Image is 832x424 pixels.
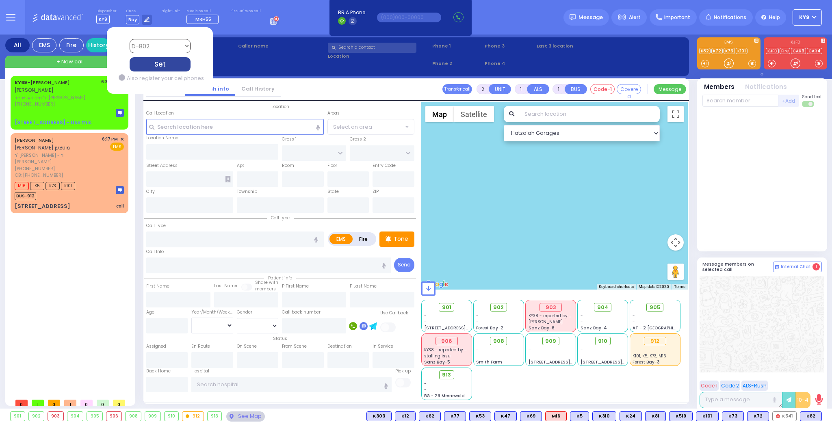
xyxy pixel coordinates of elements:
label: Destination [327,343,352,350]
div: K47 [494,411,517,421]
span: 908 [493,337,504,345]
span: ✕ [120,136,124,143]
label: KJFD [764,40,827,46]
span: EMS [110,143,124,151]
label: Cross 1 [282,136,297,143]
button: Send [394,258,414,272]
a: K82 [699,48,711,54]
span: spinka [529,319,563,325]
span: [STREET_ADDRESS][PERSON_NAME] [424,325,501,331]
button: Toggle fullscreen view [667,106,684,122]
span: 0 [80,400,93,406]
label: Location [328,53,430,60]
span: K101 [61,182,75,190]
div: K53 [469,411,491,421]
p: Tone [394,235,408,243]
label: Lines [126,9,152,14]
span: 6:17 PM [102,136,118,142]
div: ALS [545,411,567,421]
div: K24 [620,411,642,421]
div: BLS [366,411,392,421]
span: [PHONE_NUMBER] [15,165,55,172]
a: K73 [724,48,735,54]
span: 0 [48,400,60,406]
button: BUS [565,84,587,94]
div: EMS [32,38,56,52]
div: Set [129,57,190,71]
span: - [476,319,479,325]
span: BRIA Phone [338,9,365,16]
div: BLS [722,411,744,421]
span: 0 [15,400,28,406]
label: Use Callback [380,310,408,316]
label: Night unit [161,9,180,14]
div: 906 [435,337,458,346]
div: 903 [48,412,63,421]
label: Apt [237,162,244,169]
a: History [86,38,110,52]
div: BLS [669,411,693,421]
span: KY38 - reported by KY42 [424,347,474,353]
span: Sanz Bay-6 [529,325,555,331]
div: BLS [592,411,616,421]
div: K12 [395,411,416,421]
button: Drag Pegman onto the map to open Street View [667,264,684,280]
span: 0 [113,400,125,406]
label: Medic on call [186,9,221,14]
div: All [5,38,30,52]
img: red-radio-icon.svg [776,414,780,418]
span: Patient info [264,275,296,281]
button: Covered [617,84,641,94]
button: UNIT [489,84,511,94]
span: Also register your cellphones [119,74,204,82]
span: 902 [493,303,504,312]
button: Internal Chat 1 [773,262,822,272]
span: CB: [PHONE_NUMBER] [15,172,63,178]
div: 903 [539,303,562,312]
label: ZIP [373,188,379,195]
div: Year/Month/Week/Day [191,309,233,316]
div: BLS [520,411,542,421]
span: 1 [64,400,76,406]
span: Other building occupants [225,176,231,182]
span: - [529,347,531,353]
h5: Message members on selected call [702,262,773,272]
div: K62 [419,411,441,421]
label: Pick up [395,368,411,374]
a: Open this area in Google Maps (opens a new window) [423,279,450,290]
span: KY9 [799,14,809,21]
label: Call Type [146,223,166,229]
div: 912 [644,337,666,346]
button: ALS [527,84,549,94]
label: Call Info [146,249,164,255]
span: Help [769,14,780,21]
label: Turn off text [802,100,815,108]
span: stalling issu [424,353,451,359]
div: BLS [747,411,769,421]
button: Code-1 [590,84,615,94]
div: 905 [87,412,102,421]
label: Caller name [238,43,325,50]
label: Dispatcher [96,9,117,14]
a: [PERSON_NAME] [15,79,70,86]
img: message-box.svg [116,109,124,117]
label: Last 3 location [537,43,610,50]
div: BLS [469,411,491,421]
span: KY69 - [15,79,30,86]
span: 6:37 PM [101,79,118,85]
label: Street Address [146,162,178,169]
div: [STREET_ADDRESS] [15,202,70,210]
a: KJFD [766,48,779,54]
span: Forest Bay-2 [476,325,503,331]
div: BLS [800,411,822,421]
label: Last Name [214,283,237,289]
div: 902 [29,412,44,421]
span: [STREET_ADDRESS][PERSON_NAME] [529,359,605,365]
input: Search member [702,95,778,107]
span: Notifications [714,14,746,21]
div: K82 [800,411,822,421]
span: K5 [30,182,44,190]
span: - [424,381,427,387]
img: message.svg [570,14,576,20]
span: - [424,319,427,325]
